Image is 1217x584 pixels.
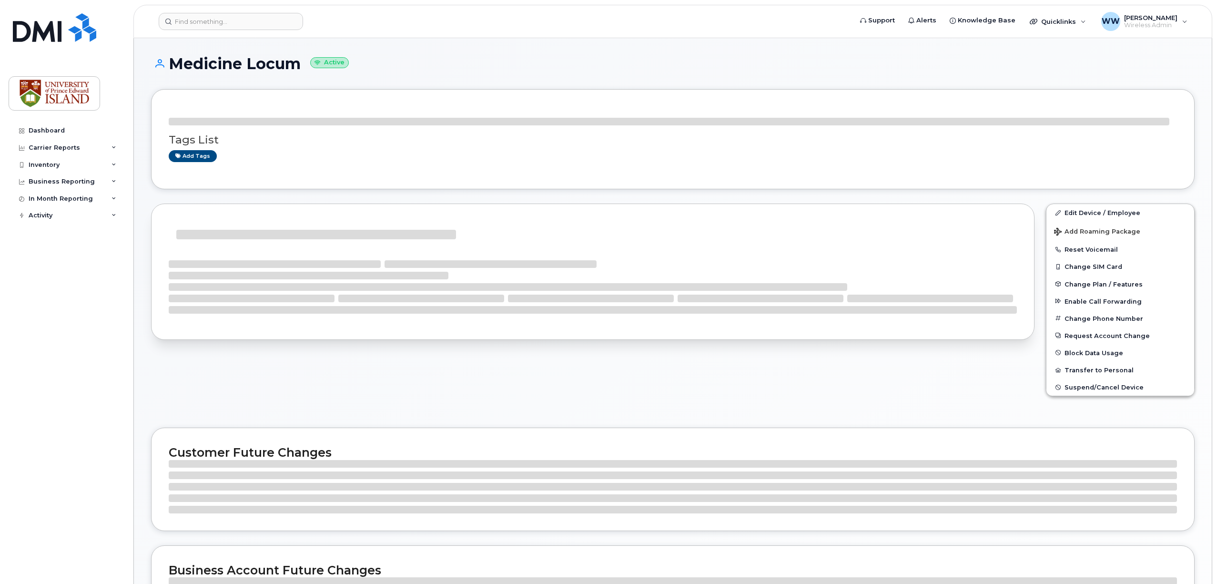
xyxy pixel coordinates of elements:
button: Request Account Change [1046,327,1194,344]
span: Change Plan / Features [1065,280,1143,287]
button: Suspend/Cancel Device [1046,379,1194,396]
span: Enable Call Forwarding [1065,297,1142,305]
button: Change Plan / Features [1046,276,1194,293]
h1: Medicine Locum [151,55,1195,72]
button: Enable Call Forwarding [1046,293,1194,310]
button: Reset Voicemail [1046,241,1194,258]
button: Transfer to Personal [1046,361,1194,379]
h2: Customer Future Changes [169,445,1177,460]
button: Add Roaming Package [1046,221,1194,241]
button: Block Data Usage [1046,344,1194,361]
a: Add tags [169,150,217,162]
span: Add Roaming Package [1054,228,1140,237]
button: Change SIM Card [1046,258,1194,275]
small: Active [310,57,349,68]
span: Suspend/Cancel Device [1065,384,1144,391]
h3: Tags List [169,134,1177,146]
a: Edit Device / Employee [1046,204,1194,221]
h2: Business Account Future Changes [169,563,1177,577]
button: Change Phone Number [1046,310,1194,327]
